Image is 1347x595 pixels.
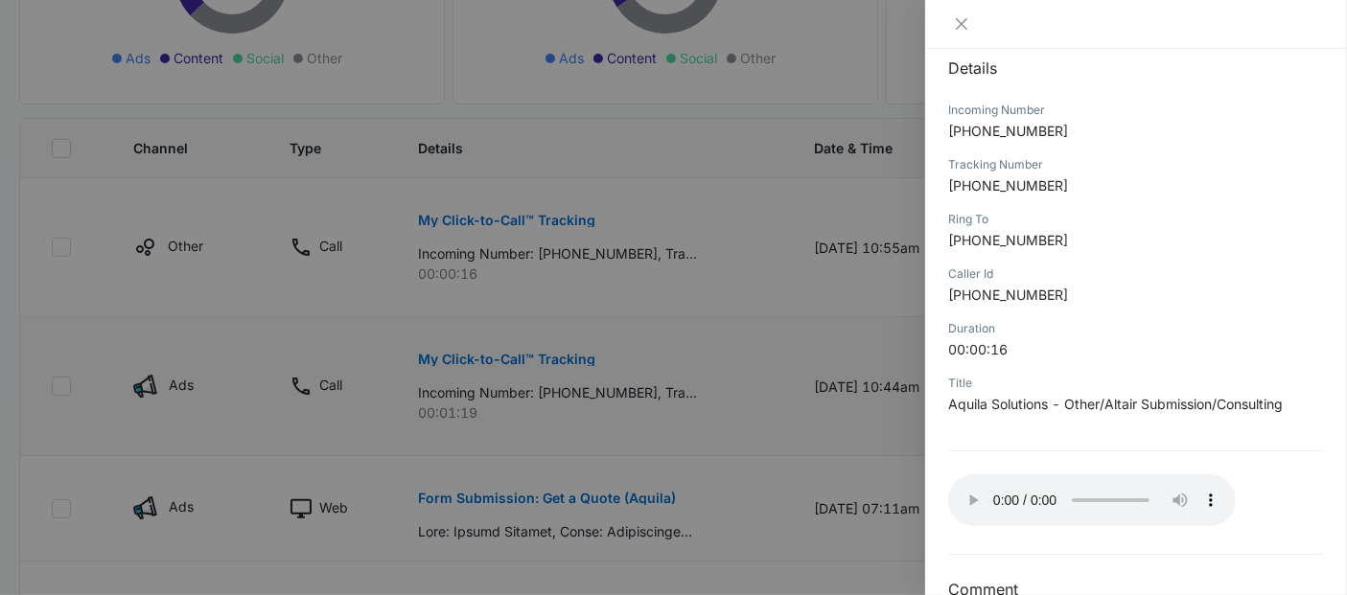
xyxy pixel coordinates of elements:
[948,320,1324,337] div: Duration
[948,474,1236,526] audio: Your browser does not support the audio tag.
[954,16,969,32] span: close
[948,123,1068,139] span: [PHONE_NUMBER]
[948,341,1008,357] span: 00:00:16
[948,15,975,33] button: Close
[948,211,1324,228] div: Ring To
[948,177,1068,194] span: [PHONE_NUMBER]
[948,57,1324,80] h2: Details
[948,375,1324,392] div: Title
[948,396,1283,412] span: Aquila Solutions - Other/Altair Submission/Consulting
[948,232,1068,248] span: [PHONE_NUMBER]
[948,102,1324,119] div: Incoming Number
[948,156,1324,173] div: Tracking Number
[948,286,1068,303] span: [PHONE_NUMBER]
[948,265,1324,283] div: Caller Id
